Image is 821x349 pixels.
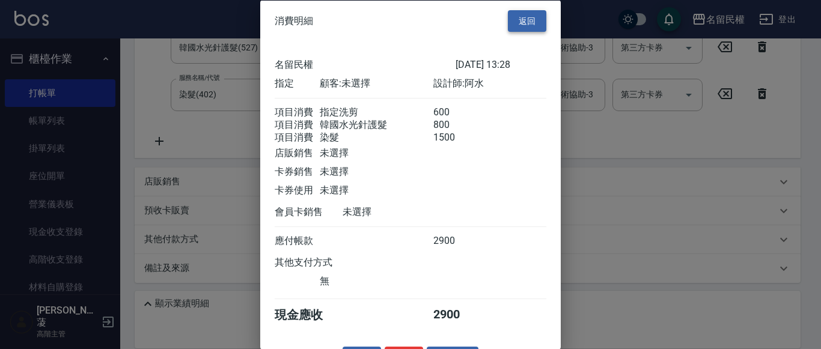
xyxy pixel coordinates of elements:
[343,206,456,219] div: 未選擇
[456,59,546,71] div: [DATE] 13:28
[433,106,478,119] div: 600
[275,106,320,119] div: 項目消費
[320,147,433,160] div: 未選擇
[320,275,433,288] div: 無
[275,14,313,26] span: 消費明細
[275,235,320,247] div: 應付帳款
[433,235,478,247] div: 2900
[320,119,433,132] div: 韓國水光針護髮
[275,184,320,197] div: 卡券使用
[508,10,546,32] button: 返回
[320,77,433,90] div: 顧客: 未選擇
[275,59,456,71] div: 名留民權
[275,147,320,160] div: 店販銷售
[275,206,343,219] div: 會員卡銷售
[275,132,320,144] div: 項目消費
[433,132,478,144] div: 1500
[275,119,320,132] div: 項目消費
[320,132,433,144] div: 染髮
[320,106,433,119] div: 指定洗剪
[320,184,433,197] div: 未選擇
[320,166,433,178] div: 未選擇
[433,119,478,132] div: 800
[275,166,320,178] div: 卡券銷售
[433,77,546,90] div: 設計師: 阿水
[275,307,343,323] div: 現金應收
[433,307,478,323] div: 2900
[275,256,365,269] div: 其他支付方式
[275,77,320,90] div: 指定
